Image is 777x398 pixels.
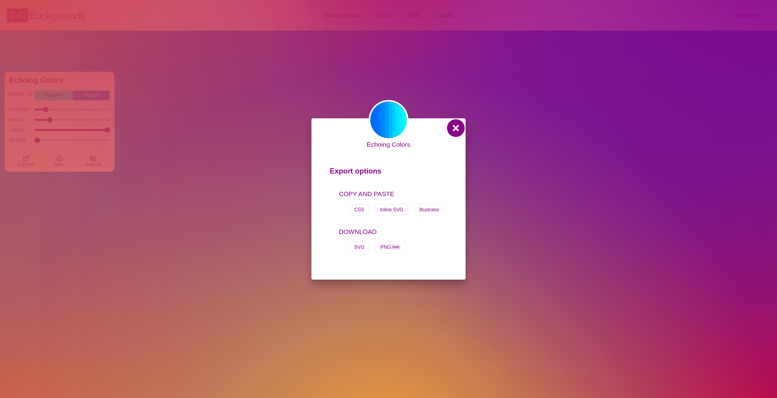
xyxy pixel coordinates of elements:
button: SVG [348,241,371,253]
p: COPY AND PASTE [339,189,447,199]
button: PNGnew [374,241,407,253]
button: Illustrator [413,204,445,216]
button: CSS [348,204,370,216]
span: new [391,245,400,250]
p: Echoing Colors [367,140,410,149]
p: Export options [330,164,447,181]
button: Inline SVG [374,204,409,216]
img: blue colors that transform in a fanning motion [369,100,408,140]
p: DOWNLOAD [339,227,447,237]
